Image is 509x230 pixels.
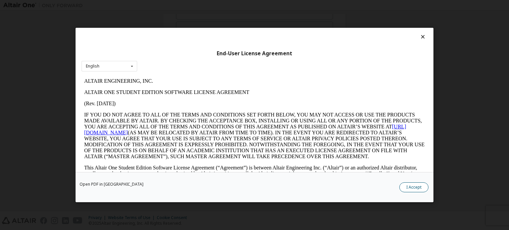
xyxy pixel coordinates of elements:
button: I Accept [399,182,428,192]
p: IF YOU DO NOT AGREE TO ALL OF THE TERMS AND CONDITIONS SET FORTH BELOW, YOU MAY NOT ACCESS OR USE... [3,36,343,84]
a: Open PDF in [GEOGRAPHIC_DATA] [80,182,143,186]
div: English [86,64,99,68]
p: ALTAIR ONE STUDENT EDITION SOFTWARE LICENSE AGREEMENT [3,14,343,20]
div: End-User License Agreement [82,50,427,57]
p: ALTAIR ENGINEERING, INC. [3,3,343,9]
p: (Rev. [DATE]) [3,25,343,31]
p: This Altair One Student Edition Software License Agreement (“Agreement”) is between Altair Engine... [3,89,343,113]
a: [URL][DOMAIN_NAME] [3,48,325,60]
